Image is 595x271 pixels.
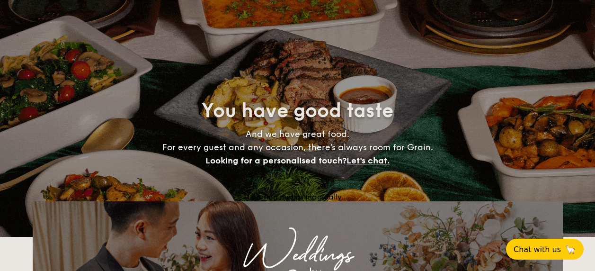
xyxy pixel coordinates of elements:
div: Weddings [116,247,480,264]
span: Let's chat. [346,155,390,166]
span: You have good taste [202,99,393,122]
span: Looking for a personalised touch? [205,155,346,166]
span: And we have great food. For every guest and any occasion, there’s always room for Grain. [162,129,433,166]
button: Chat with us🦙 [506,239,584,260]
div: Loading menus magically... [33,192,563,201]
span: Chat with us [514,245,561,254]
span: 🦙 [565,244,576,255]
